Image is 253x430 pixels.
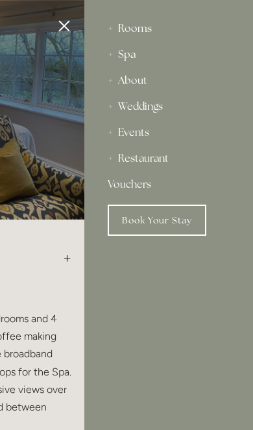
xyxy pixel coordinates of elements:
div: Spa [108,42,230,68]
div: About [108,68,230,94]
div: Weddings [108,94,230,120]
a: Book Your Stay [108,205,206,236]
div: Rooms [108,16,230,42]
a: Vouchers [108,171,230,197]
div: Events [108,120,230,145]
div: Restaurant [108,145,230,171]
